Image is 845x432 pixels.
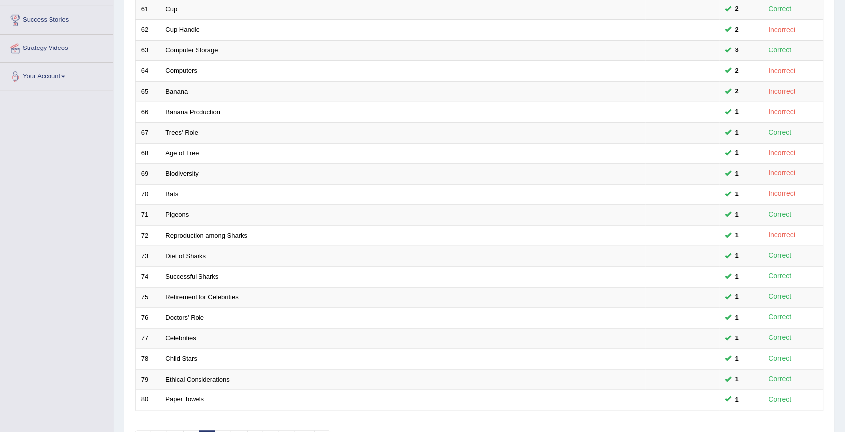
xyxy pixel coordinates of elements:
div: Correct [765,394,796,406]
div: Correct [765,333,796,344]
td: 78 [136,349,160,370]
span: You can still take this question [732,86,743,96]
a: Biodiversity [166,170,199,177]
td: 67 [136,123,160,144]
a: Paper Towels [166,396,204,403]
a: Reproduction among Sharks [166,232,248,239]
a: Bats [166,191,179,198]
td: 68 [136,143,160,164]
div: Incorrect [765,189,800,200]
div: Correct [765,45,796,56]
div: Incorrect [765,168,800,179]
span: You can still take this question [732,169,743,179]
a: Child Stars [166,355,198,362]
span: You can still take this question [732,333,743,343]
td: 75 [136,287,160,308]
td: 62 [136,20,160,41]
div: Correct [765,291,796,303]
td: 64 [136,61,160,82]
div: Incorrect [765,24,800,36]
a: Success Stories [0,6,113,31]
span: You can still take this question [732,395,743,405]
td: 72 [136,225,160,246]
span: You can still take this question [732,230,743,240]
a: Successful Sharks [166,273,219,280]
td: 66 [136,102,160,123]
span: You can still take this question [732,148,743,158]
span: You can still take this question [732,189,743,199]
td: 73 [136,246,160,267]
span: You can still take this question [732,272,743,282]
div: Correct [765,374,796,385]
span: You can still take this question [732,4,743,14]
span: You can still take this question [732,292,743,302]
td: 70 [136,184,160,205]
span: You can still take this question [732,66,743,76]
a: Strategy Videos [0,35,113,59]
a: Banana Production [166,108,221,116]
a: Retirement for Celebrities [166,293,239,301]
div: Incorrect [765,86,800,97]
a: Cup Handle [166,26,200,33]
span: You can still take this question [732,45,743,55]
a: Computer Storage [166,47,218,54]
a: Computers [166,67,198,74]
td: 71 [136,205,160,226]
span: You can still take this question [732,210,743,220]
div: Correct [765,353,796,365]
td: 63 [136,40,160,61]
td: 76 [136,308,160,329]
div: Correct [765,312,796,323]
div: Correct [765,250,796,262]
a: Doctors' Role [166,314,204,321]
td: 74 [136,267,160,288]
a: Ethical Considerations [166,376,230,383]
td: 80 [136,390,160,411]
span: You can still take this question [732,354,743,364]
span: You can still take this question [732,25,743,35]
span: You can still take this question [732,251,743,261]
a: Celebrities [166,335,196,342]
div: Correct [765,3,796,15]
a: Trees' Role [166,129,199,136]
td: 79 [136,369,160,390]
a: Your Account [0,63,113,88]
div: Incorrect [765,106,800,118]
td: 69 [136,164,160,185]
div: Correct [765,209,796,221]
td: 77 [136,328,160,349]
span: You can still take this question [732,374,743,384]
span: You can still take this question [732,107,743,117]
a: Pigeons [166,211,189,218]
div: Correct [765,127,796,138]
span: You can still take this question [732,313,743,323]
a: Diet of Sharks [166,252,206,260]
td: 65 [136,82,160,102]
div: Incorrect [765,147,800,159]
span: You can still take this question [732,128,743,138]
div: Incorrect [765,65,800,77]
a: Cup [166,5,178,13]
a: Age of Tree [166,149,199,157]
div: Incorrect [765,230,800,241]
div: Correct [765,271,796,282]
a: Banana [166,88,188,95]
